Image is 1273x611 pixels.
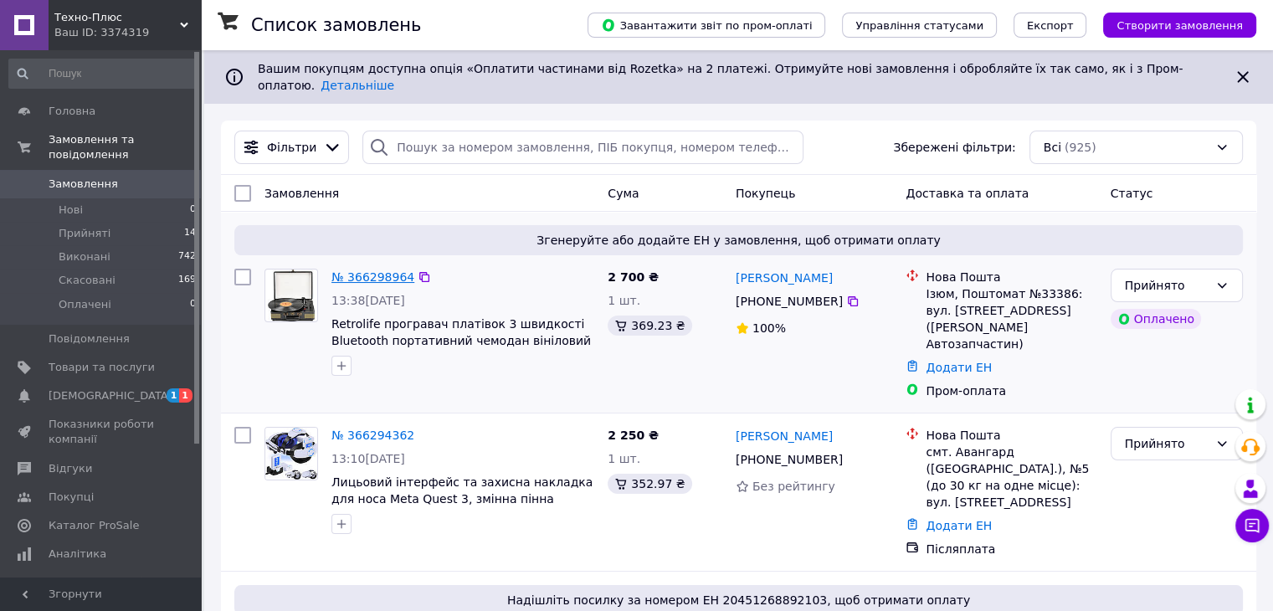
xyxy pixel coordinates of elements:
button: Створити замовлення [1103,13,1256,38]
span: 1 [167,388,180,403]
span: Статус [1111,187,1153,200]
span: Надішліть посилку за номером ЕН 20451268892103, щоб отримати оплату [241,592,1236,608]
span: 1 [179,388,192,403]
a: Створити замовлення [1086,18,1256,31]
span: 13:38[DATE] [331,294,405,307]
span: 0 [190,203,196,218]
a: Лицьовий інтерфейс та захисна накладка для носа Meta Quest 3, змінна пінна накладка для лицьового... [331,475,593,522]
a: № 366294362 [331,429,414,442]
span: Збережені фільтри: [893,139,1015,156]
div: 352.97 ₴ [608,474,691,494]
span: Відгуки [49,461,92,476]
button: Експорт [1014,13,1087,38]
button: Завантажити звіт по пром-оплаті [588,13,825,38]
span: Замовлення [49,177,118,192]
div: Нова Пошта [926,269,1096,285]
span: 14 [184,226,196,241]
span: Покупець [736,187,795,200]
input: Пошук за номером замовлення, ПІБ покупця, номером телефону, Email, номером накладної [362,131,803,164]
span: Завантажити звіт по пром-оплаті [601,18,812,33]
span: Створити замовлення [1116,19,1243,32]
a: Фото товару [264,269,318,322]
a: [PERSON_NAME] [736,428,833,444]
span: (925) [1065,141,1096,154]
span: Аналітика [49,547,106,562]
span: [PHONE_NUMBER] [736,453,843,466]
span: 1 шт. [608,452,640,465]
h1: Список замовлень [251,15,421,35]
span: 0 [190,297,196,312]
div: Нова Пошта [926,427,1096,444]
a: № 366298964 [331,270,414,284]
span: [PHONE_NUMBER] [736,295,843,308]
span: Фільтри [267,139,316,156]
div: Оплачено [1111,309,1201,329]
button: Чат з покупцем [1235,509,1269,542]
span: Замовлення [264,187,339,200]
span: Без рейтингу [752,480,835,493]
span: Управління статусами [855,19,983,32]
div: Ізюм, Поштомат №33386: вул. [STREET_ADDRESS] ([PERSON_NAME] Автозапчастин) [926,285,1096,352]
a: Фото товару [264,427,318,480]
a: Retrolife програвач платівок 3 швидкості Bluetooth портативний чемодан вініловий програвач [331,317,591,364]
span: Нові [59,203,83,218]
a: Детальніше [321,79,394,92]
a: Додати ЕН [926,519,992,532]
div: Пром-оплата [926,383,1096,399]
span: Скасовані [59,273,115,288]
span: Повідомлення [49,331,130,347]
span: 2 250 ₴ [608,429,659,442]
div: 369.23 ₴ [608,316,691,336]
span: Прийняті [59,226,110,241]
span: Cума [608,187,639,200]
div: Прийнято [1125,276,1209,295]
span: Інструменти веб-майстра та SEO [49,575,155,605]
span: 13:10[DATE] [331,452,405,465]
span: 100% [752,321,786,335]
span: [DEMOGRAPHIC_DATA] [49,388,172,403]
span: Товари та послуги [49,360,155,375]
span: Експорт [1027,19,1074,32]
span: Виконані [59,249,110,264]
span: 1 шт. [608,294,640,307]
span: Оплачені [59,297,111,312]
span: 2 700 ₴ [608,270,659,284]
button: Управління статусами [842,13,997,38]
div: Ваш ID: 3374319 [54,25,201,40]
img: Фото товару [265,428,317,480]
div: Прийнято [1125,434,1209,453]
span: Показники роботи компанії [49,417,155,447]
div: смт. Авангард ([GEOGRAPHIC_DATA].), №5 (до 30 кг на одне місце): вул. [STREET_ADDRESS] [926,444,1096,511]
img: Фото товару [268,270,315,321]
span: Покупці [49,490,94,505]
span: 169 [178,273,196,288]
a: [PERSON_NAME] [736,270,833,286]
span: Замовлення та повідомлення [49,132,201,162]
span: 742 [178,249,196,264]
span: Доставка та оплата [906,187,1029,200]
span: Техно-Плюс [54,10,180,25]
input: Пошук [8,59,198,89]
span: Каталог ProSale [49,518,139,533]
div: Післяплата [926,541,1096,557]
span: Всі [1044,139,1061,156]
span: Вашим покупцям доступна опція «Оплатити частинами від Rozetka» на 2 платежі. Отримуйте нові замов... [258,62,1183,92]
a: Додати ЕН [926,361,992,374]
span: Головна [49,104,95,119]
span: Згенеруйте або додайте ЕН у замовлення, щоб отримати оплату [241,232,1236,249]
